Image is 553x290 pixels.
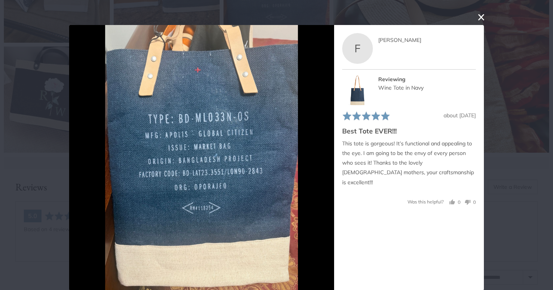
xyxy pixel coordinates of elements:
div: Reviewing [378,75,476,83]
button: No [462,198,476,206]
img: Wine Tote in Navy [342,75,373,105]
div: F [342,33,373,64]
span: [PERSON_NAME] [378,37,421,43]
h2: Best Tote EVER!!! [342,126,476,135]
button: Yes [449,198,460,206]
p: This tote is gorgeous! It’s functional and appealing to the eye. I am going to be the envy of eve... [342,139,476,187]
div: Wine Tote in Navy [378,83,476,92]
span: about [DATE] [444,112,476,118]
iframe: Sign Up via Text for Offers [6,261,82,284]
button: close this modal window [477,13,486,22]
span: Was this helpful? [407,198,444,204]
